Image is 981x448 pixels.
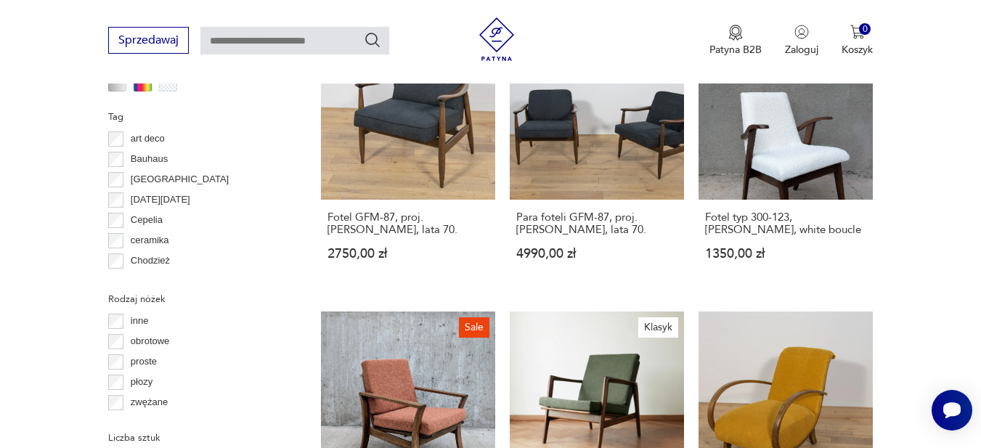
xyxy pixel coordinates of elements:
p: Koszyk [842,43,873,57]
p: art deco [131,131,165,147]
div: 0 [859,23,871,36]
p: Rodzaj nóżek [108,291,286,307]
p: ceramika [131,232,169,248]
p: 1350,00 zł [705,248,866,260]
a: Ikona medaluPatyna B2B [709,25,762,57]
img: Patyna - sklep z meblami i dekoracjami vintage [475,17,518,61]
h3: Para foteli GFM-87, proj. [PERSON_NAME], lata 70. [516,211,677,236]
p: zwężane [131,394,168,410]
button: Zaloguj [785,25,818,57]
p: Patyna B2B [709,43,762,57]
p: [GEOGRAPHIC_DATA] [131,171,229,187]
p: obrotowe [131,333,169,349]
a: KlasykFotel typ 300-123, M. Puchała, white boucleFotel typ 300-123, [PERSON_NAME], white boucle13... [699,25,873,288]
p: proste [131,354,157,370]
h3: Fotel GFM-87, proj. [PERSON_NAME], lata 70. [327,211,489,236]
p: Chodzież [131,253,170,269]
a: KlasykPara foteli GFM-87, proj. J. Kędziorek, lata 70.Para foteli GFM-87, proj. [PERSON_NAME], la... [510,25,684,288]
p: Liczba sztuk [108,430,286,446]
button: 0Koszyk [842,25,873,57]
img: Ikona koszyka [850,25,865,39]
button: Sprzedawaj [108,27,189,54]
a: Sprzedawaj [108,36,189,46]
p: Ćmielów [131,273,167,289]
p: inne [131,313,149,329]
p: 4990,00 zł [516,248,677,260]
a: KlasykFotel GFM-87, proj. J. Kędziorek, lata 70.Fotel GFM-87, proj. [PERSON_NAME], lata 70.2750,0... [321,25,495,288]
h3: Fotel typ 300-123, [PERSON_NAME], white boucle [705,211,866,236]
button: Szukaj [364,31,381,49]
button: Patyna B2B [709,25,762,57]
p: [DATE][DATE] [131,192,190,208]
p: 2750,00 zł [327,248,489,260]
p: Bauhaus [131,151,168,167]
p: płozy [131,374,152,390]
img: Ikonka użytkownika [794,25,809,39]
p: Tag [108,109,286,125]
iframe: Smartsupp widget button [932,390,972,431]
img: Ikona medalu [728,25,743,41]
p: Zaloguj [785,43,818,57]
p: Cepelia [131,212,163,228]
